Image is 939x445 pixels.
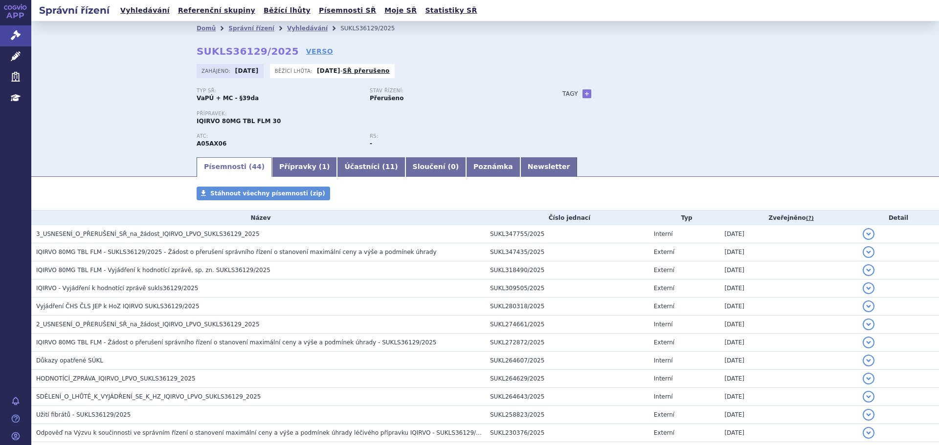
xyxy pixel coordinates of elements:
span: Externí [654,339,674,346]
span: Běžící lhůta: [275,67,314,75]
td: SUKL230376/2025 [485,424,649,442]
a: Newsletter [520,157,578,177]
span: 1 [322,163,327,170]
span: Interní [654,231,673,237]
p: RS: [370,133,533,139]
span: Zahájeno: [201,67,232,75]
a: Domů [197,25,216,32]
td: SUKL264643/2025 [485,388,649,406]
strong: - [370,140,372,147]
p: Typ SŘ: [197,88,360,94]
span: Externí [654,285,674,292]
span: Důkazy opatřené SÚKL [36,357,103,364]
span: Vyjádření ČHS ČLS JEP k HoZ IQIRVO SUKLS36129/2025 [36,303,200,310]
p: - [317,67,390,75]
a: VERSO [306,46,333,56]
a: Moje SŘ [381,4,420,17]
td: SUKL318490/2025 [485,261,649,279]
span: 11 [385,163,395,170]
a: Stáhnout všechny písemnosti (zip) [197,187,330,200]
p: Přípravek: [197,111,543,117]
th: Číslo jednací [485,211,649,225]
span: Externí [654,267,674,274]
span: IQIRVO 80MG TBL FLM - SUKLS36129/2025 - Žádost o přerušení správního řízení o stanovení maximální... [36,249,437,255]
button: detail [863,391,874,403]
td: SUKL347755/2025 [485,225,649,243]
a: SŘ přerušeno [343,67,390,74]
th: Zveřejněno [719,211,858,225]
a: Vyhledávání [117,4,173,17]
strong: Přerušeno [370,95,403,102]
p: Stav řízení: [370,88,533,94]
strong: ELAFIBRANOR [197,140,226,147]
span: SDĚLENÍ_O_LHŮTĚ_K_VYJÁDŘENÍ_SE_K_HZ_IQIRVO_LPVO_SUKLS36129_2025 [36,393,261,400]
td: [DATE] [719,279,858,297]
th: Detail [858,211,939,225]
a: + [582,89,591,98]
button: detail [863,228,874,240]
strong: [DATE] [235,67,259,74]
span: IQIRVO 80MG TBL FLM - Žádost o přerušení správního řízení o stanovení maximální ceny a výše a pod... [36,339,437,346]
a: Přípravky (1) [272,157,337,177]
button: detail [863,264,874,276]
span: IQIRVO 80MG TBL FLM 30 [197,118,281,125]
td: SUKL264629/2025 [485,370,649,388]
button: detail [863,282,874,294]
span: Externí [654,411,674,418]
strong: [DATE] [317,67,340,74]
a: Statistiky SŘ [422,4,480,17]
span: HODNOTÍCÍ_ZPRÁVA_IQIRVO_LPVO_SUKLS36129_2025 [36,375,196,382]
td: [DATE] [719,334,858,352]
td: [DATE] [719,352,858,370]
td: SUKL272872/2025 [485,334,649,352]
a: Písemnosti (44) [197,157,272,177]
strong: VaPÚ + MC - §39da [197,95,259,102]
h2: Správní řízení [31,3,117,17]
span: Interní [654,375,673,382]
span: 2_USNESENÍ_O_PŘERUŠENÍ_SŘ_na_žádost_IQIRVO_LPVO_SUKLS36129_2025 [36,321,260,328]
td: SUKL274661/2025 [485,316,649,334]
td: SUKL258823/2025 [485,406,649,424]
span: IQIRVO 80MG TBL FLM - Vyjádření k hodnotící zprávě, sp. zn. SUKLS36129/2025 [36,267,270,274]
a: Sloučení (0) [405,157,466,177]
li: SUKLS36129/2025 [340,21,407,36]
button: detail [863,318,874,330]
td: [DATE] [719,370,858,388]
button: detail [863,373,874,384]
button: detail [863,355,874,366]
td: SUKL347435/2025 [485,243,649,261]
span: 3_USNESENÍ_O_PŘERUŠENÍ_SŘ_na_žádost_IQIRVO_LPVO_SUKLS36129_2025 [36,231,260,237]
span: Interní [654,321,673,328]
a: Poznámka [466,157,520,177]
span: Odpověď na Výzvu k součinnosti ve správním řízení o stanovení maximální ceny a výše a podmínek úh... [36,429,491,436]
abbr: (?) [806,215,814,222]
span: 0 [451,163,456,170]
th: Typ [649,211,720,225]
td: [DATE] [719,424,858,442]
a: Referenční skupiny [175,4,258,17]
td: SUKL264607/2025 [485,352,649,370]
button: detail [863,409,874,421]
th: Název [31,211,485,225]
span: Užití fibrátů - SUKLS36129/2025 [36,411,131,418]
span: IQIRVO - Vyjádření k hodnotící zprávě sukls36129/2025 [36,285,198,292]
td: SUKL309505/2025 [485,279,649,297]
td: [DATE] [719,297,858,316]
button: detail [863,427,874,439]
a: Vyhledávání [287,25,328,32]
button: detail [863,300,874,312]
td: [DATE] [719,316,858,334]
span: Interní [654,357,673,364]
p: ATC: [197,133,360,139]
td: [DATE] [719,243,858,261]
td: [DATE] [719,261,858,279]
span: Stáhnout všechny písemnosti (zip) [210,190,325,197]
td: [DATE] [719,388,858,406]
a: Účastníci (11) [337,157,405,177]
span: Interní [654,393,673,400]
span: 44 [252,163,261,170]
span: Externí [654,303,674,310]
a: Běžící lhůty [261,4,313,17]
button: detail [863,337,874,348]
td: [DATE] [719,406,858,424]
